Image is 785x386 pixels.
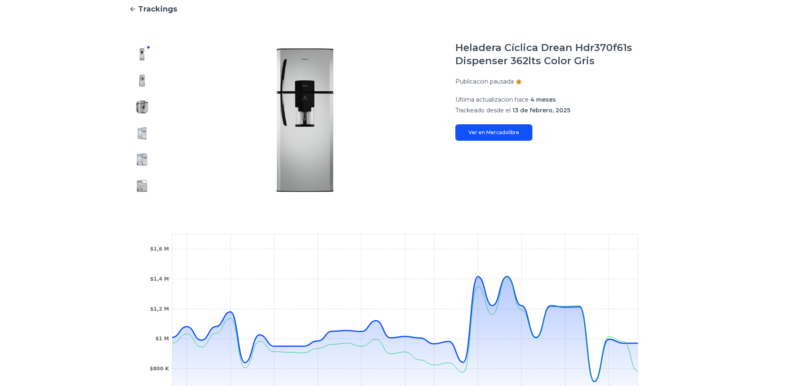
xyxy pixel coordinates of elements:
[150,246,169,252] tspan: $1,6 M
[455,41,656,67] h1: Heladera Cíclica Drean Hdr370f61s Dispenser 362lts Color Gris
[136,153,149,166] img: Heladera Cíclica Drean Hdr370f61s Dispenser 362lts Color Gris
[136,100,149,114] img: Heladera Cíclica Drean Hdr370f61s Dispenser 362lts Color Gris
[455,124,532,141] a: Ver en Mercadolibre
[530,96,556,103] span: 4 meses
[172,41,439,199] img: Heladera Cíclica Drean Hdr370f61s Dispenser 362lts Color Gris
[136,127,149,140] img: Heladera Cíclica Drean Hdr370f61s Dispenser 362lts Color Gris
[150,276,169,282] tspan: $1,4 M
[129,3,656,15] a: Trackings
[136,74,149,87] img: Heladera Cíclica Drean Hdr370f61s Dispenser 362lts Color Gris
[512,107,570,114] span: 13 de febrero, 2025
[455,107,511,114] span: Trackeado desde el
[136,179,149,193] img: Heladera Cíclica Drean Hdr370f61s Dispenser 362lts Color Gris
[138,3,177,15] span: Trackings
[150,366,169,372] tspan: $800 K
[136,48,149,61] img: Heladera Cíclica Drean Hdr370f61s Dispenser 362lts Color Gris
[150,306,169,312] tspan: $1,2 M
[455,96,529,103] span: Ultima actualizacion hace
[155,336,169,342] tspan: $1 M
[455,77,514,86] p: Publicacion pausada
